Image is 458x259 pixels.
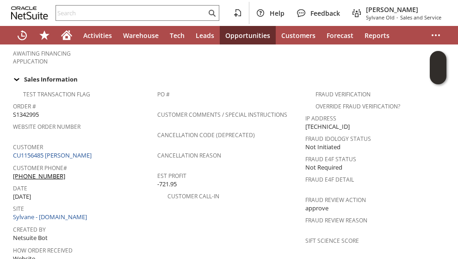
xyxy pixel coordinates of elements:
a: Forecast [321,26,359,44]
a: Home [56,26,78,44]
a: CU1156485 [PERSON_NAME] [13,151,94,159]
a: Override Fraud Verification? [316,102,400,110]
a: Leads [190,26,220,44]
div: Shortcuts [33,26,56,44]
td: Sales Information [9,73,453,85]
span: Feedback [310,9,340,18]
a: Recent Records [11,26,33,44]
svg: Recent Records [17,30,28,41]
span: approve [305,204,328,213]
svg: logo [11,6,48,19]
span: Netsuite Bot [13,234,48,242]
a: Customer Call-in [167,192,219,200]
span: Forecast [327,31,353,40]
a: Cancellation Reason [157,152,221,159]
span: Not Required [305,163,342,172]
a: Sift Science Score [305,237,359,245]
span: Sylvane Old [366,14,395,21]
a: Fraud Verification [316,90,371,98]
span: Tech [170,31,185,40]
span: -721.95 [157,180,177,189]
a: Customers [276,26,321,44]
svg: Shortcuts [39,30,50,41]
svg: Home [61,30,72,41]
span: Activities [83,31,112,40]
span: Sales and Service [400,14,441,21]
span: Help [270,9,285,18]
a: Fraud E4F Status [305,155,356,163]
a: Order # [13,102,36,110]
a: [PHONE_NUMBER] [13,172,65,180]
span: Reports [365,31,390,40]
a: Date [13,184,27,192]
div: More menus [425,26,447,44]
iframe: Click here to launch Oracle Guided Learning Help Panel [430,51,446,84]
a: Activities [78,26,118,44]
svg: Search [206,7,217,19]
span: Customers [281,31,316,40]
span: Leads [196,31,214,40]
a: PO # [157,90,170,98]
a: Customer [13,143,43,151]
span: Oracle Guided Learning Widget. To move around, please hold and drag [430,68,446,85]
a: Customer Comments / Special Instructions [157,111,287,119]
span: Opportunities [225,31,270,40]
span: - [396,14,398,21]
a: How Order Received [13,246,73,254]
span: S1342995 [13,110,39,119]
a: Fraud Idology Status [305,135,371,143]
input: Search [56,7,206,19]
a: IP Address [305,114,336,122]
a: Test Transaction Flag [23,90,90,98]
a: Reports [359,26,395,44]
span: [TECHNICAL_ID] [305,122,350,131]
a: Fraud Review Action [305,196,366,204]
span: Warehouse [123,31,159,40]
a: Customer Phone# [13,164,67,172]
a: Tech [164,26,190,44]
span: [DATE] [13,192,31,201]
a: Site [13,205,24,213]
a: Fraud Review Reason [305,216,367,224]
a: Cancellation Code (deprecated) [157,131,255,139]
span: Not Initiated [305,143,340,152]
a: Sylvane - [DOMAIN_NAME] [13,213,89,221]
div: Sales Information [9,73,450,85]
a: Awaiting Financing Application [13,50,71,65]
a: Website Order Number [13,123,80,131]
a: Opportunities [220,26,276,44]
a: Warehouse [118,26,164,44]
a: Fraud E4F Detail [305,176,354,183]
a: Est Profit [157,172,186,180]
span: [PERSON_NAME] [366,5,441,14]
a: Created By [13,226,46,234]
